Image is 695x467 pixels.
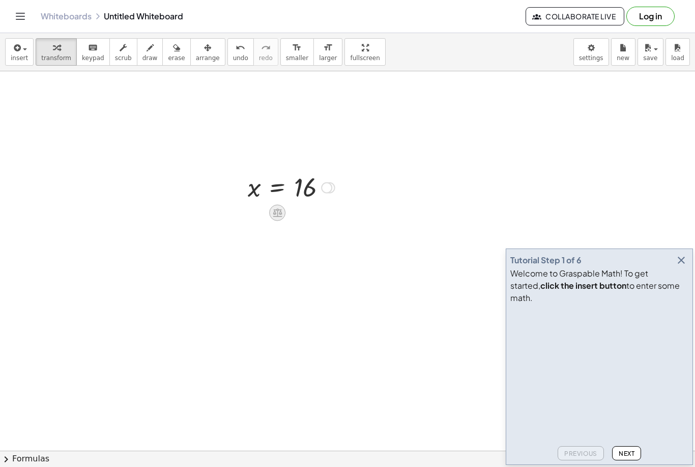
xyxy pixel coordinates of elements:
[261,42,271,54] i: redo
[115,54,132,62] span: scrub
[579,54,603,62] span: settings
[643,54,657,62] span: save
[162,38,190,66] button: erase
[510,267,688,304] div: Welcome to Graspable Math! To get started, to enter some math.
[253,38,278,66] button: redoredo
[638,38,663,66] button: save
[142,54,158,62] span: draw
[619,450,634,457] span: Next
[76,38,110,66] button: keyboardkeypad
[36,38,77,66] button: transform
[626,7,675,26] button: Log in
[227,38,254,66] button: undoundo
[5,38,34,66] button: insert
[313,38,342,66] button: format_sizelarger
[323,42,333,54] i: format_size
[350,54,380,62] span: fullscreen
[12,8,28,24] button: Toggle navigation
[286,54,308,62] span: smaller
[510,254,582,266] div: Tutorial Step 1 of 6
[41,11,92,21] a: Whiteboards
[168,54,185,62] span: erase
[671,54,684,62] span: load
[573,38,609,66] button: settings
[612,446,641,460] button: Next
[41,54,71,62] span: transform
[526,7,624,25] button: Collaborate Live
[109,38,137,66] button: scrub
[82,54,104,62] span: keypad
[534,12,616,21] span: Collaborate Live
[88,42,98,54] i: keyboard
[292,42,302,54] i: format_size
[259,54,273,62] span: redo
[611,38,635,66] button: new
[236,42,245,54] i: undo
[269,205,285,221] div: Apply the same math to both sides of the equation
[540,280,626,291] b: click the insert button
[190,38,225,66] button: arrange
[137,38,163,66] button: draw
[344,38,385,66] button: fullscreen
[617,54,629,62] span: new
[665,38,690,66] button: load
[319,54,337,62] span: larger
[280,38,314,66] button: format_sizesmaller
[233,54,248,62] span: undo
[196,54,220,62] span: arrange
[11,54,28,62] span: insert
